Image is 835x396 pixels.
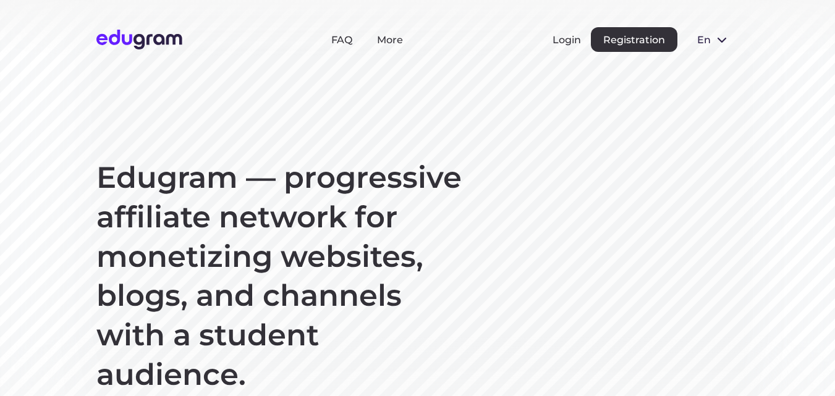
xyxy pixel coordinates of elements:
[591,27,677,52] button: Registration
[553,34,581,46] button: Login
[331,34,352,46] a: FAQ
[377,34,403,46] a: More
[697,34,710,46] span: en
[96,30,182,49] img: Edugram Logo
[96,158,467,395] h1: Edugram — progressive affiliate network for monetizing websites, blogs, and channels with a stude...
[687,27,739,52] button: en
